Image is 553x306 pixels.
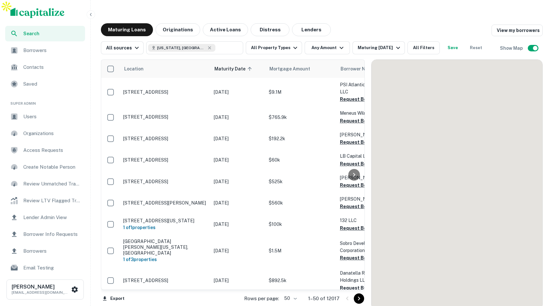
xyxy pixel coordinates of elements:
[266,60,337,78] th: Mortgage Amount
[5,93,85,109] li: Super Admin
[5,76,85,92] a: Saved
[337,60,408,78] th: Borrower Name
[308,295,340,302] p: 1–50 of 12017
[23,180,81,188] span: Review Unmatched Transactions
[123,238,207,256] p: [GEOGRAPHIC_DATA][PERSON_NAME][US_STATE], [GEOGRAPHIC_DATA]
[5,193,85,208] a: Review LTV Flagged Transactions
[124,65,144,73] span: Location
[5,260,85,276] a: Email Testing
[123,114,207,120] p: [STREET_ADDRESS]
[340,153,405,160] p: LB Capital LLC
[340,224,392,232] button: Request Borrower Info
[244,295,279,302] p: Rows per page:
[23,230,81,238] span: Borrower Info Requests
[5,126,85,141] a: Organizations
[340,254,392,262] button: Request Borrower Info
[120,60,211,78] th: Location
[269,89,333,96] p: $9.1M
[5,26,85,41] a: Search
[123,136,207,142] p: [STREET_ADDRESS]
[340,160,392,168] button: Request Borrower Info
[23,247,81,255] span: Borrowers
[211,60,266,78] th: Maturity Date
[123,278,207,283] p: [STREET_ADDRESS]
[269,65,319,73] span: Mortgage Amount
[292,23,331,36] button: Lenders
[23,130,81,137] span: Organizations
[23,80,81,88] span: Saved
[12,290,70,295] p: [EMAIL_ADDRESS][DOMAIN_NAME]
[23,30,81,37] span: Search
[5,142,85,158] div: Access Requests
[5,159,85,175] a: Create Notable Person
[442,41,463,54] button: Save your search to get updates of matches that match your search criteria.
[5,176,85,192] a: Review Unmatched Transactions
[340,110,405,117] p: Meneus Wilnance
[23,214,81,221] span: Lender Admin View
[340,195,405,203] p: [PERSON_NAME]
[340,117,392,125] button: Request Borrower Info
[23,47,81,54] span: Borrowers
[157,45,206,51] span: [US_STATE], [GEOGRAPHIC_DATA], [GEOGRAPHIC_DATA]
[521,254,553,285] iframe: Chat Widget
[340,269,405,284] p: Danatella Real Estate Holdings LLC
[340,217,405,224] p: 132 LLC
[214,65,254,73] span: Maturity Date
[23,264,81,272] span: Email Testing
[340,174,405,181] p: [PERSON_NAME]
[12,284,70,290] h6: [PERSON_NAME]
[23,113,81,121] span: Users
[407,41,440,54] button: All Filters
[466,41,486,54] button: Reset
[214,277,262,284] p: [DATE]
[123,224,207,231] h6: 1 of 1 properties
[214,178,262,185] p: [DATE]
[352,41,405,54] button: Maturing [DATE]
[6,280,84,300] button: [PERSON_NAME][EMAIL_ADDRESS][DOMAIN_NAME]
[282,294,298,303] div: 50
[340,240,405,254] p: Sobro Development Corporation
[500,45,524,52] h6: Show Map
[214,135,262,142] p: [DATE]
[106,44,141,52] div: All sources
[340,284,392,292] button: Request Borrower Info
[214,221,262,228] p: [DATE]
[123,179,207,185] p: [STREET_ADDRESS]
[5,227,85,242] a: Borrower Info Requests
[340,81,405,95] p: PSI Atlantic Massapequa NY LLC
[214,247,262,254] p: [DATE]
[340,203,392,210] button: Request Borrower Info
[214,156,262,164] p: [DATE]
[251,23,289,36] button: Distress
[269,156,333,164] p: $60k
[269,247,333,254] p: $1.5M
[492,25,543,36] a: View my borrowers
[101,41,144,54] button: All sources
[269,277,333,284] p: $892.5k
[23,163,81,171] span: Create Notable Person
[358,44,402,52] div: Maturing [DATE]
[5,59,85,75] a: Contacts
[354,293,364,304] button: Go to next page
[5,109,85,124] a: Users
[246,41,302,54] button: All Property Types
[123,256,207,263] h6: 1 of 3 properties
[123,89,207,95] p: [STREET_ADDRESS]
[101,294,126,303] button: Export
[5,210,85,225] a: Lender Admin View
[203,23,248,36] button: Active Loans
[5,243,85,259] div: Borrowers
[269,221,333,228] p: $100k
[123,200,207,206] p: [STREET_ADDRESS][PERSON_NAME]
[269,199,333,206] p: $560k
[5,43,85,58] a: Borrowers
[214,89,262,96] p: [DATE]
